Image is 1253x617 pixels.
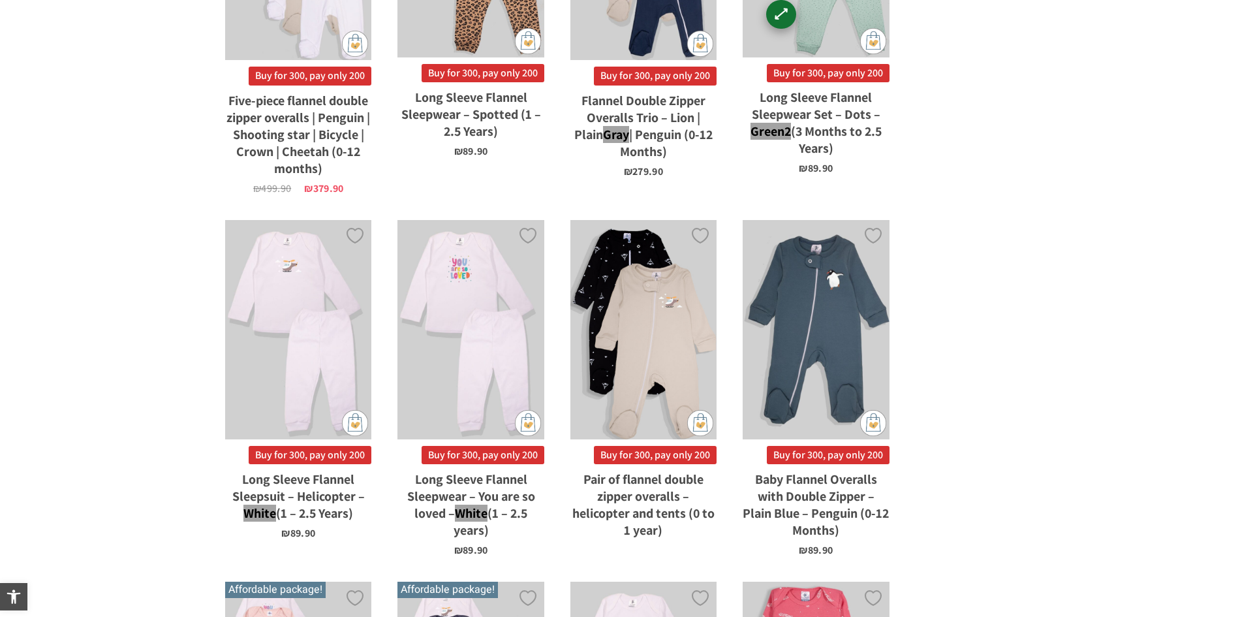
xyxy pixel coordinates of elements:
font: Buy for 300, pay only 200 [428,66,538,80]
font: 89.90 [808,543,833,557]
font: Long Sleeve Flannel Sleepwear – Spotted (1 – 2.5 Years) [401,89,541,140]
font: Buy for 300, pay only 200 [428,448,538,462]
img: cat-mini-atc.png [687,31,713,57]
font: ₪ [304,182,313,195]
font: Baby Flannel Overalls with Double Zipper – Plain Blue – Penguin (0-12 Months) [743,471,889,539]
a: Pair of Flannel Double Zipper Overalls - Helicopter and Tents (0 to 1 Year) Buy for 300, pay only... [570,220,717,539]
span: Category: Political Candidate, Term: "White" [455,505,487,522]
img: cat-mini-atc.png [860,410,886,436]
font: ₪ [624,165,632,178]
font: ₪ [799,161,807,175]
font: Pair of flannel double zipper overalls – helicopter and tents (0 to 1 year) [572,471,715,539]
font: 89.90 [808,161,833,175]
a: Long Sleeve Flannel Sleepsuit - Helicopter - White (1 - 2.5 Years) Buy for 300, pay only 200Long ... [225,220,371,539]
img: cat-mini-atc.png [342,410,368,436]
img: cat-mini-atc.png [515,410,541,436]
font: 499.90 [261,182,291,195]
font: ₪ [253,182,261,195]
font: Buy for 300, pay only 200 [255,69,365,82]
font: Affordable package! [401,582,495,597]
font: 89.90 [463,543,488,557]
font: Flannel Double Zipper Overalls Trio – Lion | Plain | Penguin (0-12 Months) [574,92,713,160]
font: Five-piece flannel double zipper overalls | Penguin | Shooting star | Bicycle | Crown | Cheetah (... [226,92,370,177]
img: cat-mini-atc.png [687,410,713,436]
div: ⟷ [769,3,793,26]
img: cat-mini-atc.png [342,31,368,57]
font: ₪ [799,543,807,557]
font: Long Sleeve Flannel Sleepwear – You are so loved – (1 – 2.5 years) [407,471,535,539]
span: Category: Political Candidate, Term: "Gray" [603,126,629,143]
font: ₪ [281,526,290,540]
font: ₪ [454,543,463,557]
span: Category: Political Candidate and 1 other(s), Term: "Green" [750,123,791,140]
font: Buy for 300, pay only 200 [600,69,710,82]
span: Category: Political Candidate, Term: "White" [243,505,276,522]
font: Long Sleeve Flannel Sleepsuit – Helicopter – (1 – 2.5 Years) [232,471,365,522]
font: Buy for 300, pay only 200 [255,448,365,462]
font: Buy for 300, pay only 200 [600,448,710,462]
font: 279.90 [632,165,663,178]
font: Long Sleeve Flannel Sleepwear Set – Dots – (3 Months to 2.5 Years) [750,89,882,157]
a: Long Sleeve Flannel Sleepwear - You are so loved - White (1 - 2.5 years) Buy for 300, pay only 20... [397,220,544,556]
img: cat-mini-atc.png [515,28,541,54]
a: Baby Flannel Overalls with Double Zipper - Plain Blue - Penguin (0-12 Months) Buy for 300, pay on... [743,220,889,556]
img: cat-mini-atc.png [860,28,886,54]
font: 89.90 [290,526,316,540]
font: Buy for 300, pay only 200 [773,448,883,462]
span: Number of Categories containing this Term [784,123,791,140]
font: Buy for 300, pay only 200 [773,66,883,80]
font: 89.90 [463,144,488,158]
font: 379.90 [313,182,344,195]
font: Affordable package! [228,582,322,597]
font: ₪ [454,144,463,158]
